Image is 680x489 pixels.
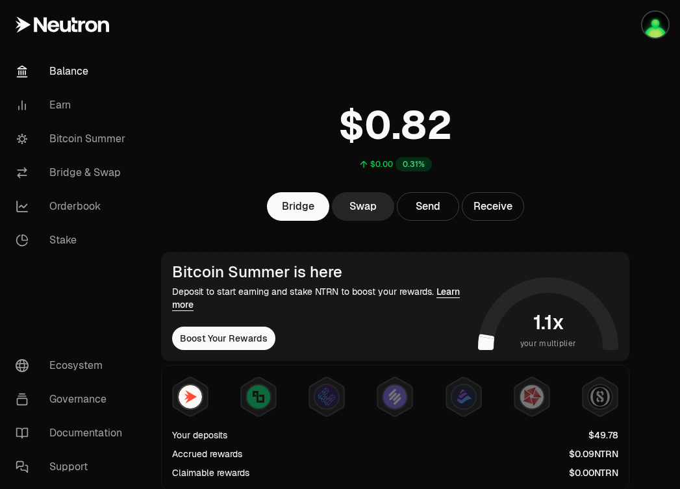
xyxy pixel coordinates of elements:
a: Stake [5,223,140,257]
div: 0.31% [396,157,432,171]
img: Lombard Lux [247,385,270,408]
a: Balance [5,55,140,88]
div: Claimable rewards [172,466,249,479]
img: EtherFi Points [315,385,338,408]
a: Support [5,450,140,484]
button: Boost Your Rewards [172,327,275,350]
a: Documentation [5,416,140,450]
div: Bitcoin Summer is here [172,263,473,281]
a: Governance [5,382,140,416]
img: Bedrock Diamonds [452,385,475,408]
button: Send [397,192,459,221]
img: Structured Points [588,385,612,408]
a: Bridge [267,192,329,221]
a: Earn [5,88,140,122]
a: Bridge & Swap [5,156,140,190]
div: $0.00 [370,159,393,169]
img: Solv Points [383,385,407,408]
div: Accrued rewards [172,447,242,460]
a: Bitcoin Summer [5,122,140,156]
a: Swap [332,192,394,221]
img: Mars Fragments [520,385,544,408]
img: NTRN [179,385,202,408]
a: Ecosystem [5,349,140,382]
button: Receive [462,192,524,221]
a: Orderbook [5,190,140,223]
span: your multiplier [520,337,577,350]
div: Deposit to start earning and stake NTRN to boost your rewards. [172,285,473,311]
img: LEDGER-PHIL [642,12,668,38]
div: Your deposits [172,429,227,442]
